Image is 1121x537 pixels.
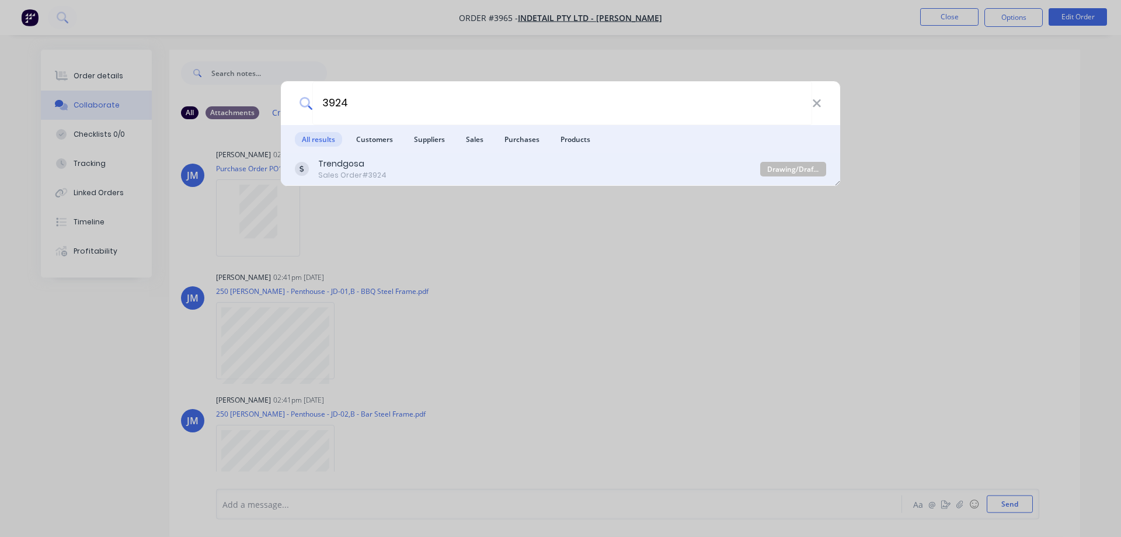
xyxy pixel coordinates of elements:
[312,81,812,125] input: Start typing a customer or supplier name to create a new order...
[553,132,597,147] span: Products
[407,132,452,147] span: Suppliers
[318,170,387,181] div: Sales Order #3924
[459,132,490,147] span: Sales
[349,132,400,147] span: Customers
[497,132,546,147] span: Purchases
[318,158,387,170] div: Trendgosa
[295,132,342,147] span: All results
[760,162,826,176] div: Drawing/Drafting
